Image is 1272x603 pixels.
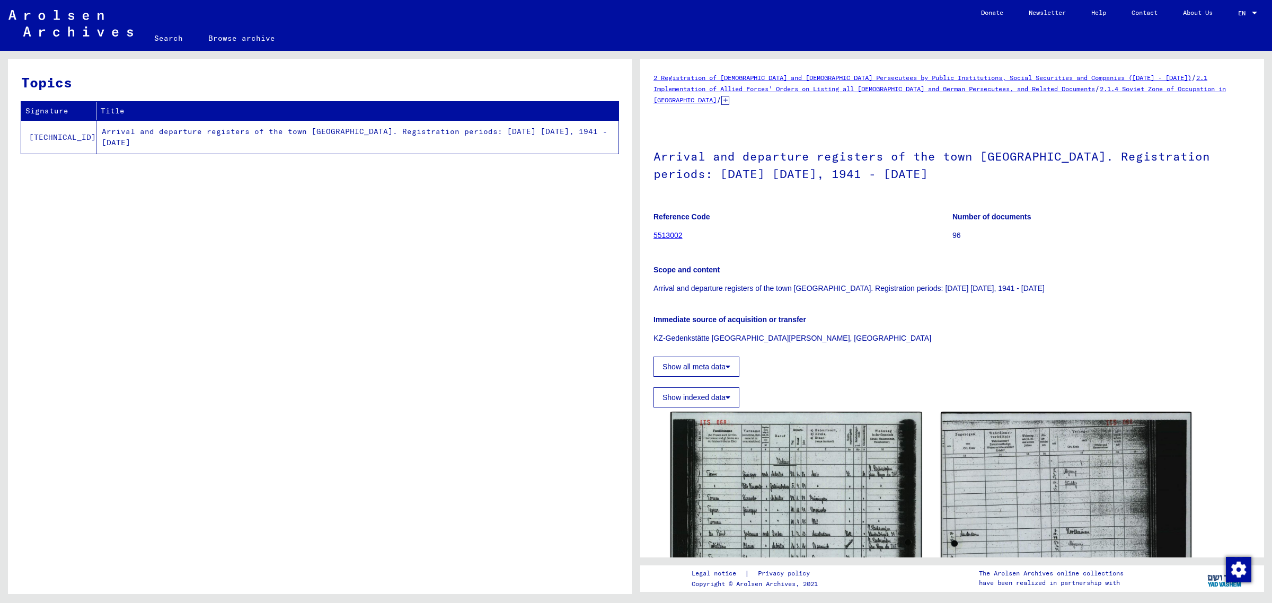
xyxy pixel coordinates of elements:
img: yv_logo.png [1205,565,1245,591]
img: Change consent [1226,557,1251,582]
h3: Topics [21,72,618,93]
h1: Arrival and departure registers of the town [GEOGRAPHIC_DATA]. Registration periods: [DATE] [DATE... [653,132,1251,196]
a: 5513002 [653,231,683,240]
a: Legal notice [692,568,745,579]
span: / [1191,73,1196,82]
b: Number of documents [952,212,1031,221]
p: The Arolsen Archives online collections [979,569,1124,578]
span: / [1095,84,1100,93]
p: Copyright © Arolsen Archives, 2021 [692,579,823,589]
button: Show indexed data [653,387,739,407]
div: | [692,568,823,579]
a: 2 Registration of [DEMOGRAPHIC_DATA] and [DEMOGRAPHIC_DATA] Persecutees by Public Institutions, S... [653,74,1191,82]
span: / [717,95,721,104]
a: Search [142,25,196,51]
span: EN [1238,10,1250,17]
b: Immediate source of acquisition or transfer [653,315,806,324]
a: Privacy policy [749,568,823,579]
th: Title [96,102,619,120]
b: Scope and content [653,265,720,274]
td: Arrival and departure registers of the town [GEOGRAPHIC_DATA]. Registration periods: [DATE] [DATE... [96,120,619,154]
p: have been realized in partnership with [979,578,1124,588]
td: [TECHNICAL_ID] [21,120,96,154]
th: Signature [21,102,96,120]
button: Show all meta data [653,357,739,377]
p: Arrival and departure registers of the town [GEOGRAPHIC_DATA]. Registration periods: [DATE] [DATE... [653,283,1251,294]
a: Browse archive [196,25,288,51]
p: KZ-Gedenkstätte [GEOGRAPHIC_DATA][PERSON_NAME], [GEOGRAPHIC_DATA] [653,333,1251,344]
img: Arolsen_neg.svg [8,10,133,37]
b: Reference Code [653,212,710,221]
p: 96 [952,230,1251,241]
